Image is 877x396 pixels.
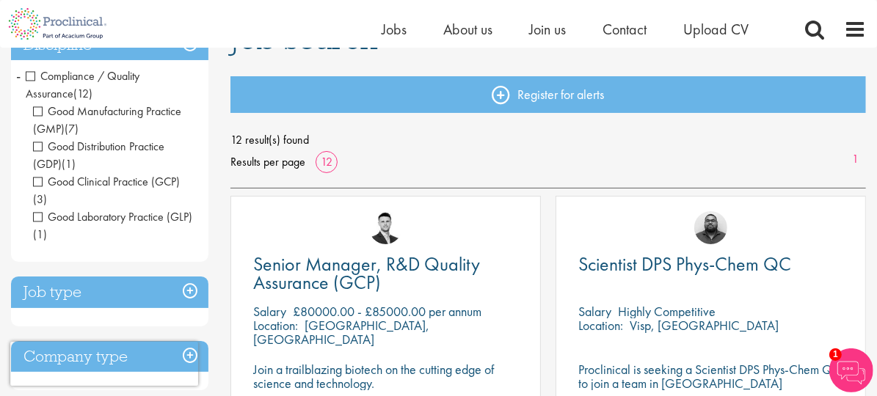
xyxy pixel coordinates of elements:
p: [GEOGRAPHIC_DATA], [GEOGRAPHIC_DATA] [253,317,429,348]
span: Salary [253,303,286,320]
span: Good Laboratory Practice (GLP) [33,209,192,242]
img: Chatbot [829,348,873,392]
p: Proclinical is seeking a Scientist DPS Phys-Chem QC to join a team in [GEOGRAPHIC_DATA] [578,362,843,390]
img: Ashley Bennett [694,211,727,244]
a: Register for alerts [230,76,866,113]
iframe: reCAPTCHA [10,342,198,386]
span: 1 [829,348,842,361]
span: Scientist DPS Phys-Chem QC [578,252,791,276]
span: (3) [33,191,47,207]
span: Good Clinical Practice (GCP) [33,174,180,189]
a: Scientist DPS Phys-Chem QC [578,255,843,274]
h3: Company type [11,341,208,373]
span: Results per page [230,151,305,173]
img: Joshua Godden [369,211,402,244]
p: Visp, [GEOGRAPHIC_DATA] [630,317,779,334]
a: Join us [529,20,566,39]
a: Jobs [382,20,407,39]
span: Good Manufacturing Practice (GMP) [33,103,181,136]
span: (12) [73,86,92,101]
a: Contact [603,20,647,39]
span: Compliance / Quality Assurance [26,68,139,101]
p: £80000.00 - £85000.00 per annum [293,303,481,320]
span: Good Distribution Practice (GDP) [33,139,164,172]
p: Highly Competitive [618,303,716,320]
span: 12 result(s) found [230,129,866,151]
a: About us [443,20,492,39]
span: Good Laboratory Practice (GLP) [33,209,192,224]
span: Location: [578,317,623,334]
span: Salary [578,303,611,320]
a: 12 [316,154,338,169]
span: Good Clinical Practice (GCP) [33,174,180,207]
span: - [16,65,21,87]
span: Senior Manager, R&D Quality Assurance (GCP) [253,252,480,295]
h3: Job type [11,276,208,308]
span: (1) [62,156,76,172]
a: Senior Manager, R&D Quality Assurance (GCP) [253,255,518,292]
a: 1 [845,151,866,168]
p: Join a trailblazing biotech on the cutting edge of science and technology. [253,362,518,390]
span: Location: [253,317,298,334]
span: (1) [33,227,47,242]
span: (7) [65,121,79,136]
a: Upload CV [683,20,749,39]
